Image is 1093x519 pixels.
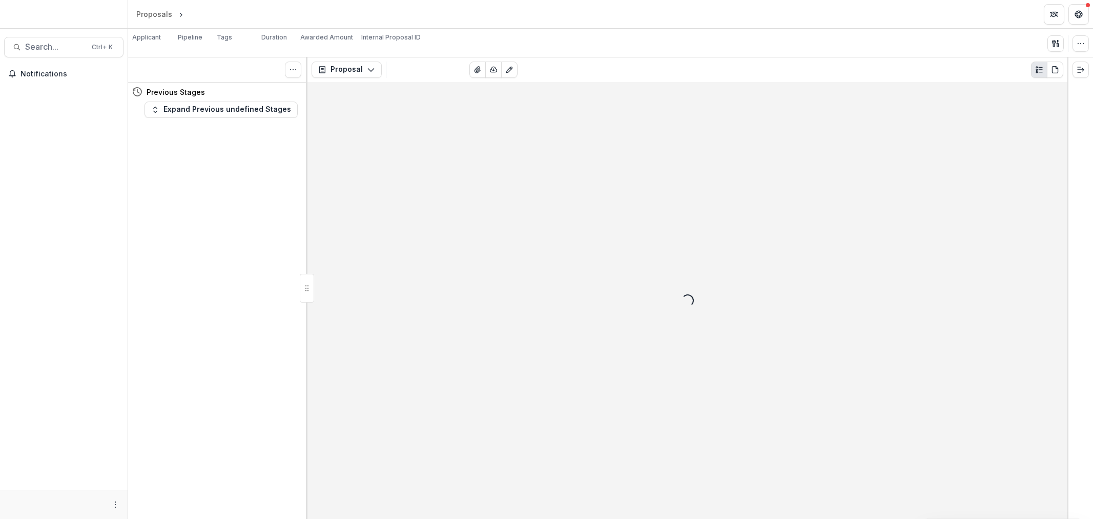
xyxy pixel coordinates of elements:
[90,42,115,53] div: Ctrl + K
[469,62,486,78] button: View Attached Files
[145,102,298,118] button: Expand Previous undefined Stages
[132,7,229,22] nav: breadcrumb
[4,37,123,57] button: Search...
[1031,62,1047,78] button: Plaintext view
[132,33,161,42] p: Applicant
[178,33,202,42] p: Pipeline
[4,66,123,82] button: Notifications
[1047,62,1063,78] button: PDF view
[136,9,172,19] div: Proposals
[312,62,382,78] button: Proposal
[300,33,353,42] p: Awarded Amount
[285,62,301,78] button: Toggle View Cancelled Tasks
[1073,62,1089,78] button: Expand right
[132,7,176,22] a: Proposals
[501,62,518,78] button: Edit as form
[109,498,121,511] button: More
[147,87,205,97] h4: Previous Stages
[217,33,232,42] p: Tags
[1068,4,1089,25] button: Get Help
[1044,4,1064,25] button: Partners
[20,70,119,78] span: Notifications
[361,33,421,42] p: Internal Proposal ID
[25,42,86,52] span: Search...
[261,33,287,42] p: Duration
